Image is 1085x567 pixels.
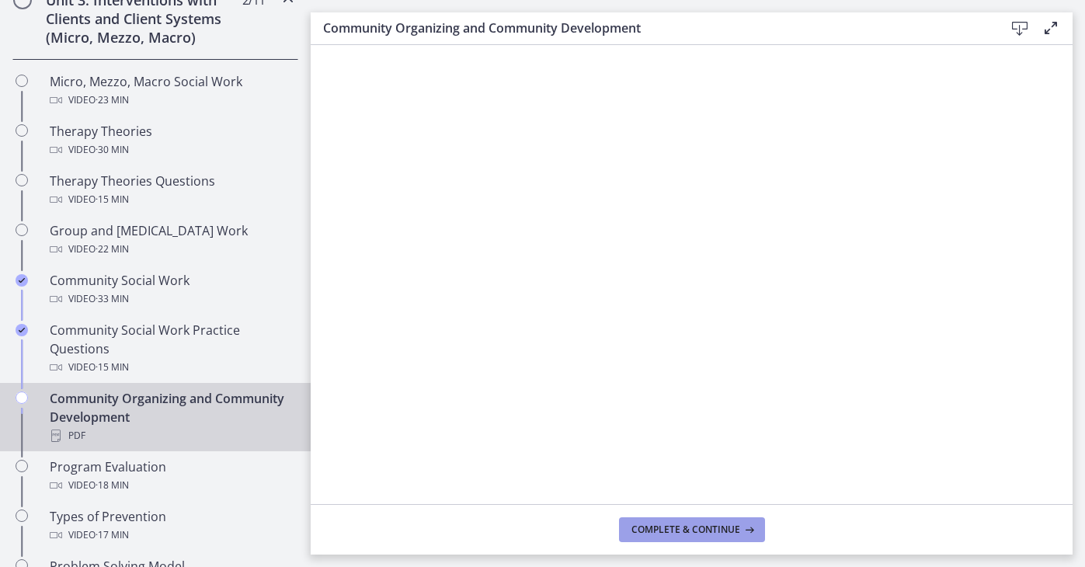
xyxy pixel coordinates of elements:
h3: Community Organizing and Community Development [323,19,979,37]
div: Group and [MEDICAL_DATA] Work [50,221,292,259]
i: Completed [16,324,28,336]
span: · 23 min [96,91,129,110]
div: Therapy Theories [50,122,292,159]
div: Video [50,290,292,308]
div: Video [50,141,292,159]
span: · 17 min [96,526,129,544]
div: Video [50,91,292,110]
span: · 33 min [96,290,129,308]
span: · 30 min [96,141,129,159]
span: · 15 min [96,190,129,209]
span: · 15 min [96,358,129,377]
i: Completed [16,274,28,287]
div: Micro, Mezzo, Macro Social Work [50,72,292,110]
div: Community Social Work [50,271,292,308]
span: · 22 min [96,240,129,259]
div: Video [50,190,292,209]
div: Community Organizing and Community Development [50,389,292,445]
div: Types of Prevention [50,507,292,544]
div: Therapy Theories Questions [50,172,292,209]
div: Video [50,358,292,377]
span: Complete & continue [631,524,740,536]
div: Video [50,240,292,259]
span: · 18 min [96,476,129,495]
div: Community Social Work Practice Questions [50,321,292,377]
div: Video [50,526,292,544]
div: PDF [50,426,292,445]
div: Video [50,476,292,495]
button: Complete & continue [619,517,765,542]
div: Program Evaluation [50,457,292,495]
